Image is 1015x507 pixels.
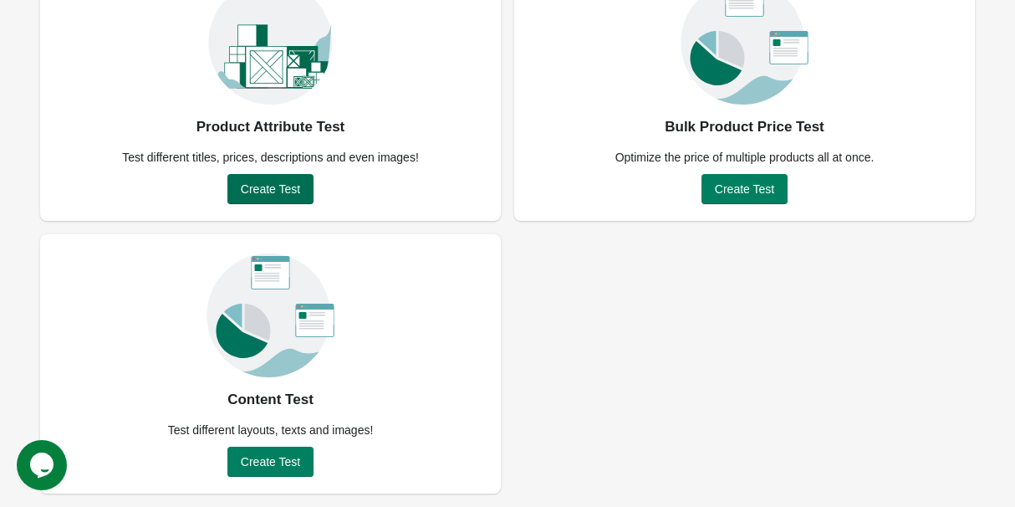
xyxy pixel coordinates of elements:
div: Content Test [227,387,314,413]
div: Product Attribute Test [196,114,345,141]
div: Test different titles, prices, descriptions and even images! [112,149,429,166]
button: Create Test [227,174,314,204]
div: Bulk Product Price Test [665,114,824,141]
iframe: chat widget [17,440,70,490]
span: Create Test [241,182,300,196]
span: Create Test [715,182,774,196]
button: Create Test [227,447,314,477]
span: Create Test [241,455,300,469]
button: Create Test [701,174,788,204]
div: Optimize the price of multiple products all at once. [605,149,885,166]
div: Test different layouts, texts and images! [158,422,384,438]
